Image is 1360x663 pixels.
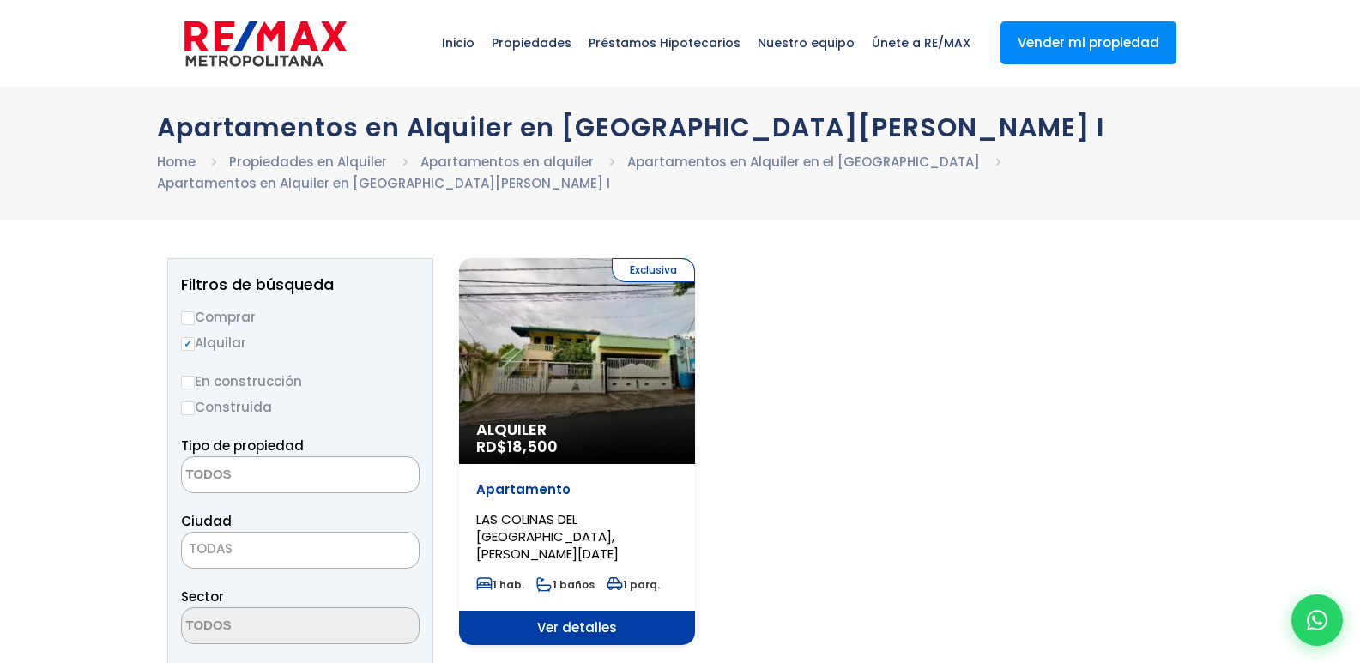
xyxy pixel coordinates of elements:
span: Propiedades [483,17,580,69]
span: Ver detalles [459,611,695,645]
label: Alquilar [181,332,420,353]
h2: Filtros de búsqueda [181,276,420,293]
a: Vender mi propiedad [1000,21,1176,64]
label: Construida [181,396,420,418]
input: Construida [181,401,195,415]
span: 1 baños [536,577,595,592]
a: Propiedades en Alquiler [229,153,387,171]
a: Exclusiva Alquiler RD$18,500 Apartamento LAS COLINAS DEL [GEOGRAPHIC_DATA], [PERSON_NAME][DATE] 1... [459,258,695,645]
span: TODAS [189,539,233,558]
span: TODAS [181,532,420,569]
span: TODAS [182,537,419,561]
span: Inicio [433,17,483,69]
img: remax-metropolitana-logo [184,18,347,69]
h1: Apartamentos en Alquiler en [GEOGRAPHIC_DATA][PERSON_NAME] I [157,112,1204,142]
input: Alquilar [181,337,195,351]
span: 1 parq. [607,577,660,592]
input: En construcción [181,376,195,389]
span: Sector [181,588,224,606]
span: 1 hab. [476,577,524,592]
a: Apartamentos en Alquiler en el [GEOGRAPHIC_DATA] [627,153,980,171]
span: 18,500 [507,436,558,457]
span: LAS COLINAS DEL [GEOGRAPHIC_DATA], [PERSON_NAME][DATE] [476,510,619,563]
label: Comprar [181,306,420,328]
span: Únete a RE/MAX [863,17,979,69]
span: Nuestro equipo [749,17,863,69]
label: En construcción [181,371,420,392]
span: Tipo de propiedad [181,437,304,455]
p: Apartamento [476,481,678,498]
a: Home [157,153,196,171]
span: Alquiler [476,421,678,438]
span: Exclusiva [612,258,695,282]
textarea: Search [182,608,348,645]
span: RD$ [476,436,558,457]
input: Comprar [181,311,195,325]
textarea: Search [182,457,348,494]
span: Préstamos Hipotecarios [580,17,749,69]
span: Ciudad [181,512,232,530]
li: Apartamentos en Alquiler en [GEOGRAPHIC_DATA][PERSON_NAME] I [157,172,610,194]
a: Apartamentos en alquiler [420,153,594,171]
